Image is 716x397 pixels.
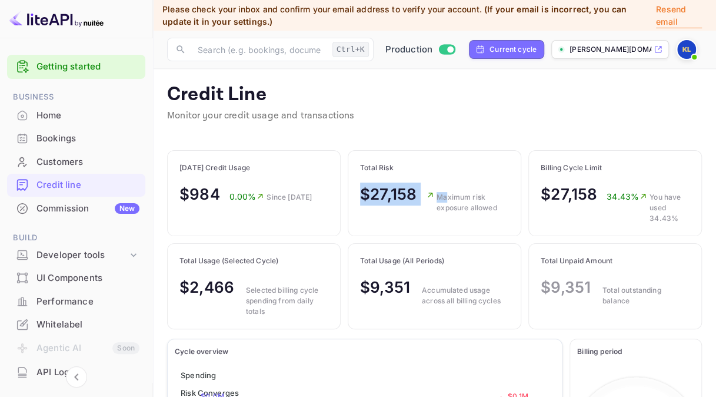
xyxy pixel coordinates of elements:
[7,151,145,174] div: Customers
[36,295,139,309] div: Performance
[360,183,417,206] p: $27,158
[36,249,128,262] div: Developer tools
[489,44,537,55] div: Current cycle
[7,127,145,150] div: Bookings
[179,163,312,173] p: [DATE] Credit Usage
[229,190,265,203] p: 0.00%
[179,256,328,266] p: Total Usage (Selected Cycle)
[36,156,139,169] div: Customers
[179,276,234,299] p: $2,466
[246,285,328,317] p: Selected billing cycle spending from daily totals
[602,285,690,306] p: Total outstanding balance
[570,44,651,55] p: [PERSON_NAME][DOMAIN_NAME]
[360,163,509,173] p: Total Risk
[7,267,145,289] a: UI Components
[162,4,482,14] span: Please check your inbox and confirm your email address to verify your account.
[66,366,87,388] button: Collapse navigation
[541,183,597,206] p: $27,158
[181,370,216,380] span: Spending
[9,9,104,28] img: LiteAPI logo
[7,174,145,197] div: Credit line
[607,190,647,203] p: 34.43%
[7,91,145,104] span: Business
[167,109,354,123] p: Monitor your credit usage and transactions
[191,38,328,61] input: Search (e.g. bookings, documentation)
[36,272,139,285] div: UI Components
[7,104,145,127] div: Home
[7,290,145,313] div: Performance
[7,174,145,196] a: Credit line
[541,276,591,299] p: $9,351
[7,231,145,244] span: Build
[7,245,145,266] div: Developer tools
[115,203,139,214] div: New
[650,192,690,224] p: You have used 34.43%
[541,256,690,266] p: Total Unpaid Amount
[7,55,145,79] div: Getting started
[7,197,145,219] a: CommissionNew
[36,318,139,332] div: Whitelabel
[179,183,220,206] p: $984
[7,361,145,384] div: API Logs
[677,40,696,59] img: ken liu
[267,192,312,203] p: Since [DATE]
[577,346,694,357] p: Billing period
[7,104,145,126] a: Home
[7,267,145,290] div: UI Components
[36,366,139,379] div: API Logs
[36,109,139,123] div: Home
[7,197,145,220] div: CommissionNew
[7,151,145,173] a: Customers
[7,313,145,335] a: Whitelabel
[656,3,702,28] p: Resend email
[360,276,410,299] p: $9,351
[7,127,145,149] a: Bookings
[381,43,460,57] div: Switch to Sandbox mode
[36,132,139,145] div: Bookings
[167,83,354,107] p: Credit Line
[360,256,509,266] p: Total Usage (All Periods)
[36,60,139,74] a: Getting started
[437,192,509,213] p: Maximum risk exposure allowed
[175,346,555,357] p: Cycle overview
[385,43,433,57] span: Production
[7,313,145,336] div: Whitelabel
[7,361,145,383] a: API Logs
[36,178,139,192] div: Credit line
[36,202,139,216] div: Commission
[422,285,509,306] p: Accumulated usage across all billing cycles
[7,290,145,312] a: Performance
[332,42,369,57] div: Ctrl+K
[541,163,690,173] p: Billing Cycle Limit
